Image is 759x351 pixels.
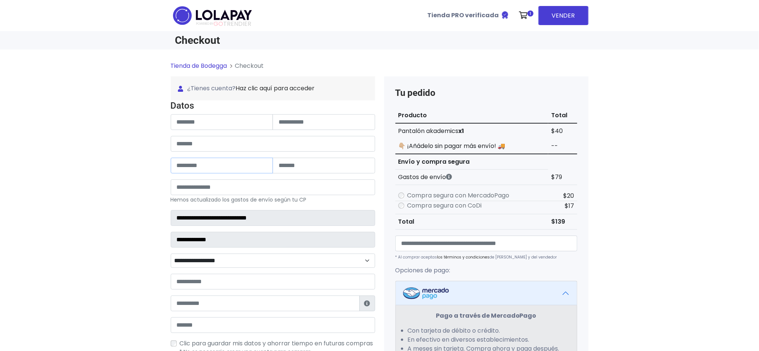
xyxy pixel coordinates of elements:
[196,22,213,26] span: POWERED BY
[501,10,510,19] img: Tienda verificada
[565,202,574,210] span: $17
[408,326,565,335] li: Con tarjeta de débito o crédito.
[516,4,535,27] a: 1
[459,127,464,135] strong: x1
[171,61,227,70] a: Tienda de Bodegga
[171,61,589,76] nav: breadcrumb
[171,100,375,111] h4: Datos
[403,287,449,299] img: Mercadopago Logo
[395,254,577,260] p: * Al comprar aceptas de [PERSON_NAME] y del vendedor
[407,191,510,200] label: Compra segura con MercadoPago
[364,300,370,306] i: Estafeta lo usará para ponerse en contacto en caso de tener algún problema con el envío
[548,108,577,123] th: Total
[395,154,549,170] th: Envío y compra segura
[446,174,452,180] i: Los gastos de envío dependen de códigos postales. ¡Te puedes llevar más productos en un solo envío !
[407,201,482,210] label: Compra segura con CoDi
[395,214,549,230] th: Total
[236,84,315,93] a: Haz clic aquí para acceder
[196,21,251,27] span: TRENDIER
[564,191,574,200] span: $20
[528,10,534,16] span: 1
[180,339,373,348] span: Clic para guardar mis datos y ahorrar tiempo en futuras compras
[213,19,223,28] span: GO
[408,335,565,344] li: En efectivo en diversos establecimientos.
[395,88,577,99] h4: Tu pedido
[538,6,589,25] a: VENDER
[395,108,549,123] th: Producto
[395,266,577,275] p: Opciones de pago:
[548,170,577,185] td: $79
[428,11,499,19] b: Tienda PRO verificada
[175,34,375,46] h1: Checkout
[437,254,490,260] a: los términos y condiciones
[436,311,537,320] strong: Pago a través de MercadoPago
[171,4,254,27] img: logo
[548,214,577,230] td: $139
[395,139,549,154] td: 👇🏼 ¡Añádelo sin pagar más envío! 🚚
[548,139,577,154] td: --
[178,84,368,93] span: ¿Tienes cuenta?
[171,196,307,203] small: Hemos actualizado los gastos de envío según tu CP
[395,123,549,139] td: Pantalón akademics
[548,123,577,139] td: $40
[395,170,549,185] th: Gastos de envío
[227,61,264,70] li: Checkout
